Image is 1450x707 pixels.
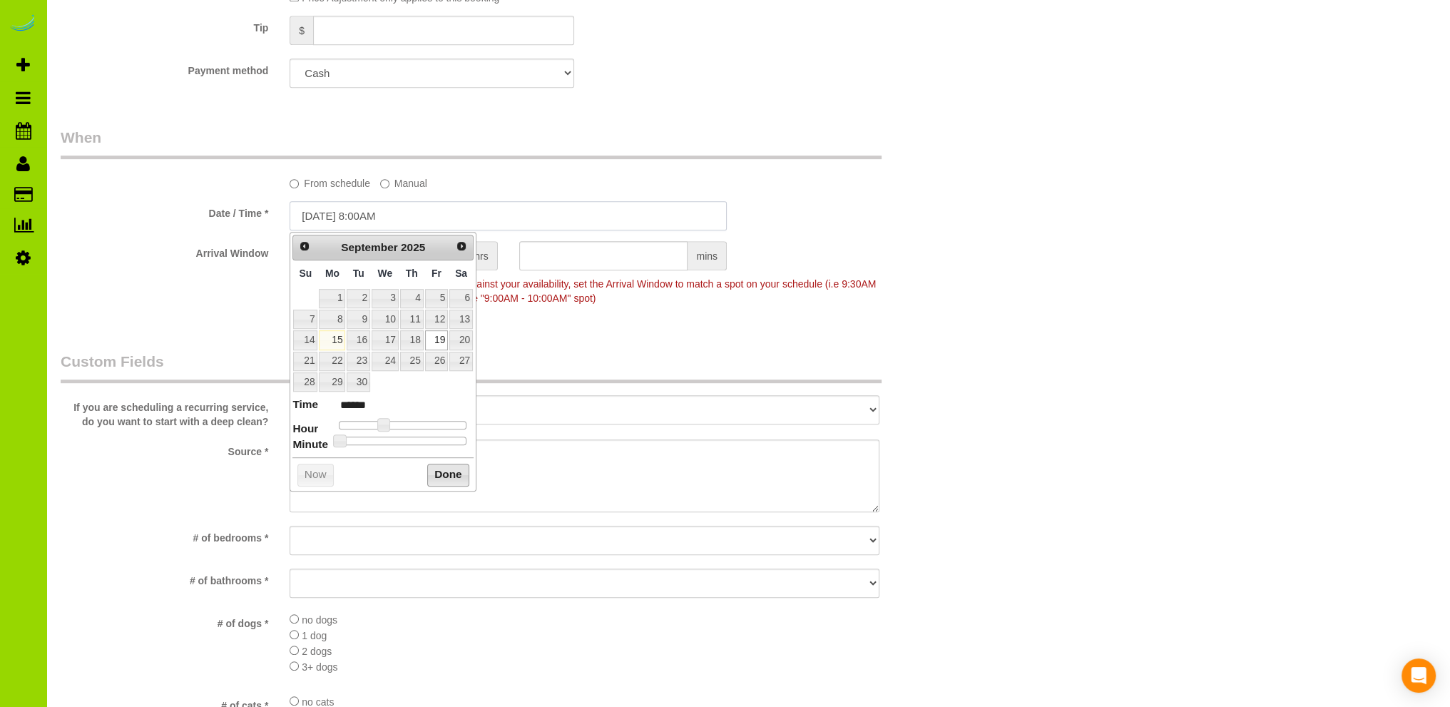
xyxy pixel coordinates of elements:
[302,614,337,626] span: no dogs
[295,237,315,257] a: Prev
[325,268,339,279] span: Monday
[290,278,876,304] span: To make this booking count against your availability, set the Arrival Window to match a spot on y...
[347,310,369,329] a: 9
[425,310,448,329] a: 12
[50,569,279,588] label: # of bathrooms *
[50,201,279,220] label: Date / Time *
[319,352,345,371] a: 22
[347,352,369,371] a: 23
[449,289,473,308] a: 6
[451,237,471,257] a: Next
[449,310,473,329] a: 13
[319,330,345,350] a: 15
[50,526,279,545] label: # of bedrooms *
[353,268,364,279] span: Tuesday
[50,59,279,78] label: Payment method
[372,330,399,350] a: 17
[341,241,398,253] span: September
[290,179,299,188] input: From schedule
[425,330,448,350] a: 19
[378,268,393,279] span: Wednesday
[406,268,418,279] span: Thursday
[400,310,424,329] a: 11
[1402,658,1436,693] div: Open Intercom Messenger
[61,351,882,383] legend: Custom Fields
[292,421,318,439] dt: Hour
[292,397,318,414] dt: Time
[455,268,467,279] span: Saturday
[380,171,427,190] label: Manual
[466,241,497,270] span: hrs
[688,241,727,270] span: mins
[290,16,313,45] span: $
[9,14,37,34] img: Automaid Logo
[449,330,473,350] a: 20
[319,310,345,329] a: 8
[299,240,310,252] span: Prev
[293,352,317,371] a: 21
[293,372,317,392] a: 28
[50,241,279,260] label: Arrival Window
[50,611,279,631] label: # of dogs *
[290,201,727,230] input: MM/DD/YYYY HH:MM
[432,268,441,279] span: Friday
[319,372,345,392] a: 29
[372,289,399,308] a: 3
[347,372,369,392] a: 30
[425,289,448,308] a: 5
[372,352,399,371] a: 24
[302,661,337,673] span: 3+ dogs
[400,352,424,371] a: 25
[50,439,279,459] label: Source *
[449,352,473,371] a: 27
[50,16,279,35] label: Tip
[290,171,370,190] label: From schedule
[401,241,425,253] span: 2025
[372,310,399,329] a: 10
[427,464,469,487] button: Done
[297,464,334,487] button: Now
[347,289,369,308] a: 2
[50,395,279,429] label: If you are scheduling a recurring service, do you want to start with a deep clean?
[61,127,882,159] legend: When
[302,646,332,657] span: 2 dogs
[293,330,317,350] a: 14
[319,289,345,308] a: 1
[400,289,424,308] a: 4
[299,268,312,279] span: Sunday
[425,352,448,371] a: 26
[302,630,327,641] span: 1 dog
[293,310,317,329] a: 7
[380,179,389,188] input: Manual
[456,240,467,252] span: Next
[292,437,328,454] dt: Minute
[347,330,369,350] a: 16
[400,330,424,350] a: 18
